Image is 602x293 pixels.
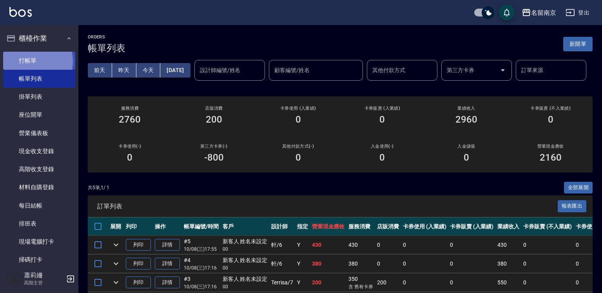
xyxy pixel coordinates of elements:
[348,283,373,290] p: 含 舊有卡券
[310,273,347,292] td: 200
[223,237,268,246] div: 新客人 姓名未設定
[97,203,558,210] span: 訂單列表
[310,236,347,254] td: 430
[3,106,75,124] a: 座位開單
[182,255,221,273] td: #4
[499,5,515,20] button: save
[558,200,587,212] button: 報表匯出
[184,283,219,290] p: 10/08 (三) 17:16
[3,233,75,251] a: 現場電腦打卡
[563,37,593,51] button: 新開單
[346,273,375,292] td: 350
[206,114,222,125] h3: 200
[269,236,295,254] td: 軒 /6
[182,217,221,236] th: 帳單編號/時間
[434,106,499,111] h2: 業績收入
[3,160,75,178] a: 高階收支登錄
[119,114,141,125] h3: 2760
[223,264,268,271] p: 00
[269,217,295,236] th: 設計師
[455,114,477,125] h3: 2960
[221,217,270,236] th: 客戶
[495,236,521,254] td: 430
[269,255,295,273] td: 軒 /6
[518,144,583,149] h2: 營業現金應收
[540,152,562,163] h3: 2160
[155,258,180,270] a: 詳情
[350,106,415,111] h2: 卡券販賣 (入業績)
[184,264,219,271] p: 10/08 (三) 17:16
[521,255,574,273] td: 0
[97,144,163,149] h2: 卡券使用(-)
[3,124,75,142] a: 營業儀表板
[379,114,385,125] h3: 0
[401,217,448,236] th: 卡券使用 (入業績)
[375,217,401,236] th: 店販消費
[126,258,151,270] button: 列印
[269,273,295,292] td: Terrisa /7
[448,255,495,273] td: 0
[24,279,64,286] p: 高階主管
[126,277,151,289] button: 列印
[223,246,268,253] p: 00
[296,114,301,125] h3: 0
[564,182,593,194] button: 全部展開
[265,106,331,111] h2: 卡券使用 (入業績)
[3,197,75,215] a: 每日結帳
[3,70,75,88] a: 帳單列表
[375,255,401,273] td: 0
[112,63,136,78] button: 昨天
[181,106,247,111] h2: 店販消費
[401,273,448,292] td: 0
[204,152,224,163] h3: -800
[495,217,521,236] th: 業績收入
[3,52,75,70] a: 打帳單
[160,63,190,78] button: [DATE]
[310,217,347,236] th: 營業現金應收
[97,106,163,111] h3: 服務消費
[181,144,247,149] h2: 第三方卡券(-)
[223,256,268,264] div: 新客人 姓名未設定
[184,246,219,253] p: 10/08 (三) 17:55
[24,271,64,279] h5: 蕭莉姍
[265,144,331,149] h2: 其他付款方式(-)
[223,275,268,283] div: 新客人 姓名未設定
[562,5,593,20] button: 登出
[310,255,347,273] td: 380
[3,215,75,233] a: 排班表
[124,217,153,236] th: 列印
[295,255,310,273] td: Y
[401,255,448,273] td: 0
[108,217,124,236] th: 展開
[153,217,182,236] th: 操作
[136,63,161,78] button: 今天
[375,273,401,292] td: 200
[6,271,22,287] img: Person
[126,239,151,251] button: 列印
[88,34,125,40] h2: ORDERS
[346,217,375,236] th: 服務消費
[350,144,415,149] h2: 入金使用(-)
[521,236,574,254] td: 0
[531,8,556,18] div: 名留南京
[448,217,495,236] th: 卡券販賣 (入業績)
[401,236,448,254] td: 0
[9,7,32,17] img: Logo
[563,40,593,47] a: 新開單
[88,63,112,78] button: 前天
[434,144,499,149] h2: 入金儲值
[155,239,180,251] a: 詳情
[521,273,574,292] td: 0
[518,106,583,111] h2: 卡券販賣 (不入業績)
[495,273,521,292] td: 550
[88,184,109,191] p: 共 5 筆, 1 / 1
[346,255,375,273] td: 380
[127,152,132,163] h3: 0
[182,273,221,292] td: #3
[379,152,385,163] h3: 0
[295,273,310,292] td: Y
[548,114,553,125] h3: 0
[448,236,495,254] td: 0
[182,236,221,254] td: #5
[375,236,401,254] td: 0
